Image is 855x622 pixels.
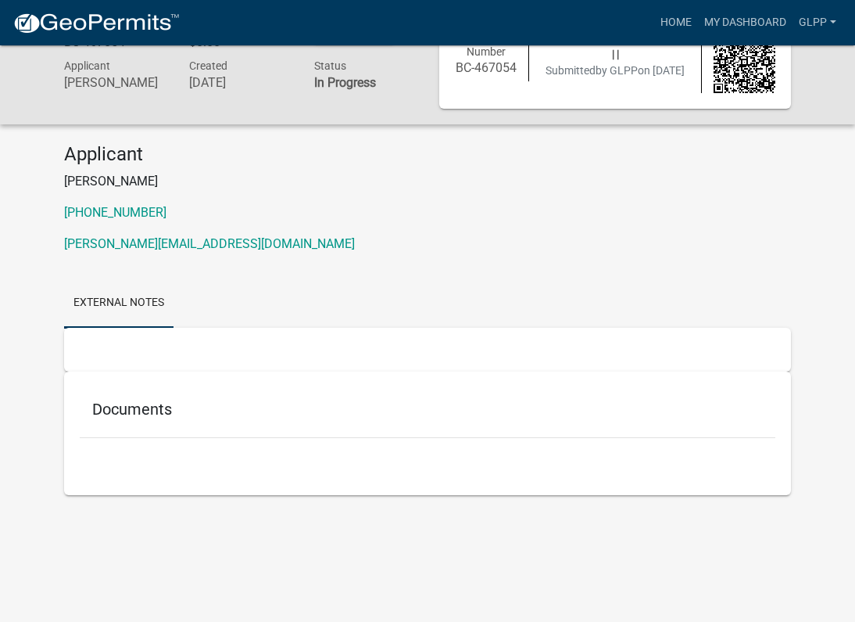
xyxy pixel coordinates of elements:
a: [PHONE_NUMBER] [64,205,166,220]
img: QR code [714,31,775,93]
span: Submitted on [DATE] [546,64,685,77]
h5: Documents [92,400,763,419]
a: GLPP [792,8,842,38]
strong: In Progress [314,75,376,90]
h6: BC-467054 [455,60,517,75]
span: Status [314,59,346,72]
span: | | [612,48,619,60]
span: Number [467,45,506,58]
a: [PERSON_NAME][EMAIL_ADDRESS][DOMAIN_NAME] [64,236,355,251]
a: Home [654,8,698,38]
span: Applicant [64,59,110,72]
span: Created [189,59,227,72]
a: External Notes [64,279,174,329]
span: by GLPP [596,64,638,77]
h6: [DATE] [189,75,291,90]
h4: Applicant [64,143,791,166]
p: [PERSON_NAME] [64,172,791,191]
a: My Dashboard [698,8,792,38]
h6: [PERSON_NAME] [64,75,166,90]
